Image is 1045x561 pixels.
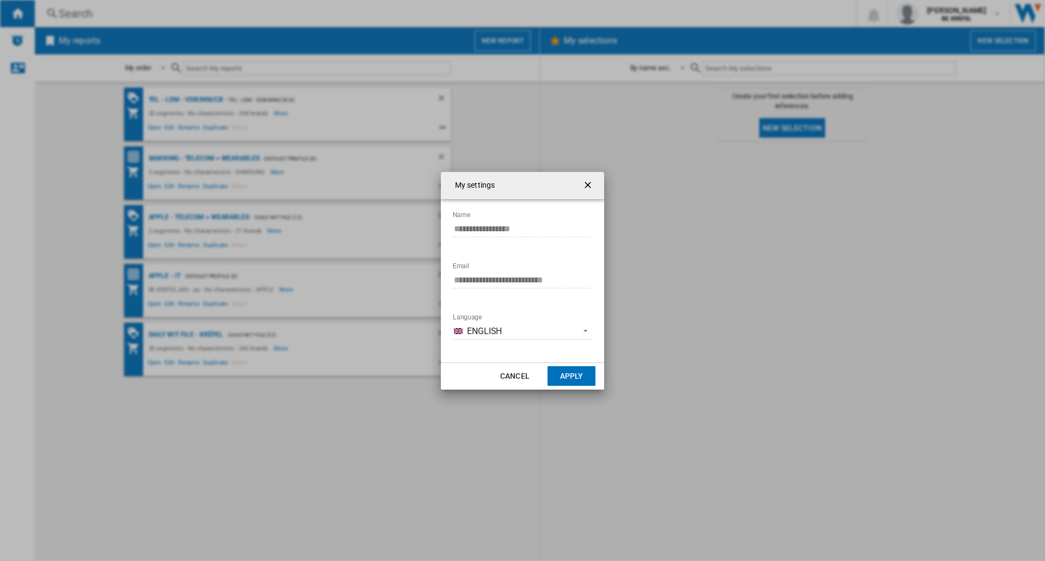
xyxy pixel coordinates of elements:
img: en_GB.png [454,328,463,334]
md-select: Language: English [453,323,592,340]
button: getI18NText('BUTTONS.CLOSE_DIALOG') [578,175,600,196]
h4: My settings [450,180,495,191]
ng-md-icon: getI18NText('BUTTONS.CLOSE_DIALOG') [582,180,595,193]
button: Cancel [491,366,539,386]
span: English [467,325,574,337]
button: Apply [548,366,595,386]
